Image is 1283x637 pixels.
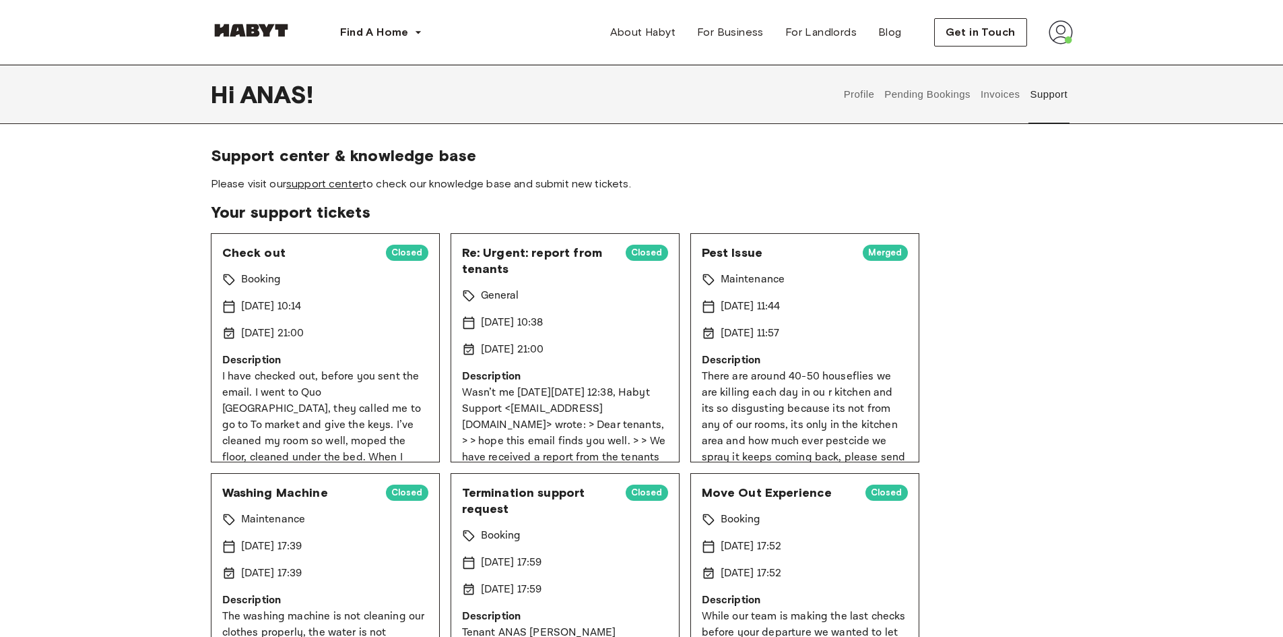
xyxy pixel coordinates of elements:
[721,299,781,315] p: [DATE] 11:44
[462,485,615,517] span: Termination support request
[883,65,973,124] button: Pending Bookings
[481,315,544,331] p: [DATE] 10:38
[462,245,615,277] span: Re: Urgent: report from tenants
[702,245,852,261] span: Pest Issue
[721,566,782,582] p: [DATE] 17:52
[686,19,775,46] a: For Business
[867,19,913,46] a: Blog
[865,486,908,499] span: Closed
[626,246,668,260] span: Closed
[979,65,1021,124] button: Invoices
[481,555,542,571] p: [DATE] 17:59
[386,486,428,499] span: Closed
[241,272,282,288] p: Booking
[775,19,867,46] a: For Landlords
[481,342,544,358] p: [DATE] 21:00
[211,80,240,109] span: Hi
[241,512,306,528] p: Maintenance
[1028,65,1070,124] button: Support
[211,177,1073,191] span: Please visit our to check our knowledge base and submit new tickets.
[386,246,428,260] span: Closed
[340,24,409,40] span: Find A Home
[1049,20,1073,44] img: avatar
[241,566,302,582] p: [DATE] 17:39
[721,272,785,288] p: Maintenance
[838,65,1072,124] div: user profile tabs
[481,528,521,544] p: Booking
[211,202,1073,222] span: Your support tickets
[222,593,428,609] p: Description
[721,539,782,555] p: [DATE] 17:52
[462,369,668,385] p: Description
[785,24,857,40] span: For Landlords
[481,582,542,598] p: [DATE] 17:59
[626,486,668,499] span: Closed
[211,24,292,37] img: Habyt
[702,353,908,369] p: Description
[599,19,686,46] a: About Habyt
[329,19,433,46] button: Find A Home
[222,245,375,261] span: Check out
[934,18,1027,47] button: Get in Touch
[211,146,1073,166] span: Support center & knowledge base
[481,288,519,304] p: General
[702,593,908,609] p: Description
[286,177,362,190] a: support center
[863,246,908,260] span: Merged
[241,299,302,315] p: [DATE] 10:14
[222,353,428,369] p: Description
[222,485,375,501] span: Washing Machine
[241,539,302,555] p: [DATE] 17:39
[702,485,855,501] span: Move Out Experience
[878,24,902,40] span: Blog
[462,609,668,625] p: Description
[721,326,780,342] p: [DATE] 11:57
[842,65,876,124] button: Profile
[721,512,761,528] p: Booking
[946,24,1016,40] span: Get in Touch
[697,24,764,40] span: For Business
[240,80,314,109] span: ANAS !
[702,369,908,498] p: There are around 40-50 houseflies we are killing each day in ou r kitchen and its so disgusting b...
[610,24,676,40] span: About Habyt
[241,326,304,342] p: [DATE] 21:00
